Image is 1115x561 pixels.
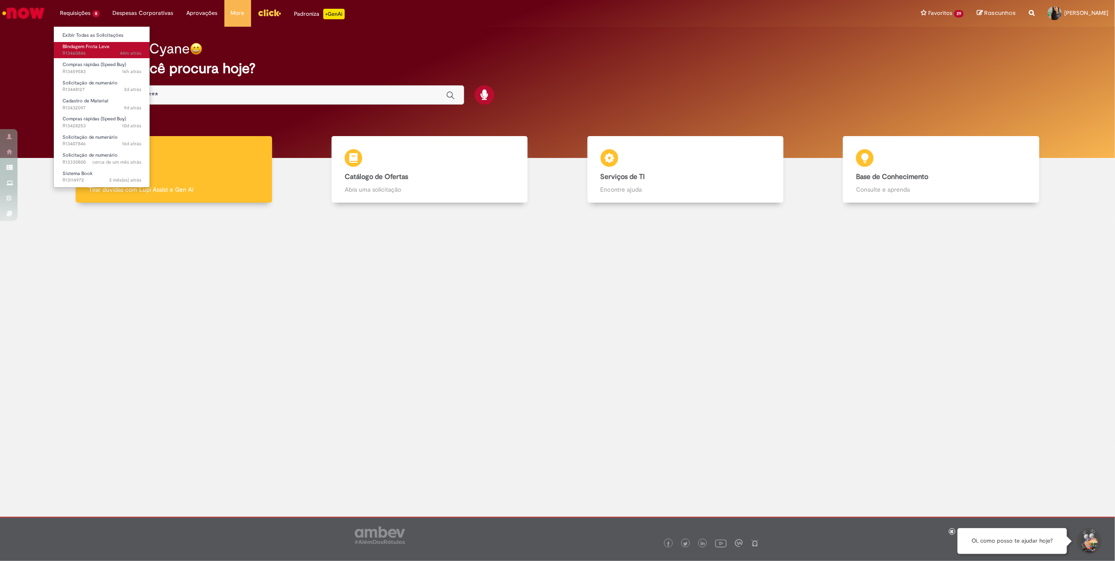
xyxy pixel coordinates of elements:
[53,26,150,188] ul: Requisições
[122,68,141,75] span: 16h atrás
[63,170,93,177] span: Sistema Book
[92,10,100,18] span: 8
[122,123,141,129] span: 10d atrás
[113,9,174,18] span: Despesas Corporativas
[120,50,141,56] span: 44m atrás
[63,86,141,93] span: R13448127
[187,9,218,18] span: Aprovações
[92,159,141,165] time: 28/07/2025 17:57:53
[856,172,928,181] b: Base de Conhecimento
[302,136,558,203] a: Catálogo de Ofertas Abra uma solicitação
[345,172,408,181] b: Catálogo de Ofertas
[355,526,405,544] img: logo_footer_ambev_rotulo_gray.png
[122,68,141,75] time: 28/08/2025 17:31:16
[63,61,126,68] span: Compras rápidas (Speed Buy)
[63,50,141,57] span: R13460846
[91,61,1024,76] h2: O que você procura hoje?
[701,541,705,547] img: logo_footer_linkedin.png
[54,151,150,167] a: Aberto R13330800 : Solicitação de numerário
[124,86,141,93] time: 26/08/2025 12:22:22
[46,136,302,203] a: Tirar dúvidas Tirar dúvidas com Lupi Assist e Gen Ai
[601,172,645,181] b: Serviços de TI
[294,9,345,19] div: Padroniza
[63,140,141,147] span: R13407846
[124,105,141,111] span: 9d atrás
[63,80,118,86] span: Solicitação de numerário
[122,123,141,129] time: 19/08/2025 11:58:04
[345,185,515,194] p: Abra uma solicitação
[958,528,1067,554] div: Oi, como posso te ajudar hoje?
[558,136,814,203] a: Serviços de TI Encontre ajuda
[63,152,118,158] span: Solicitação de numerário
[63,105,141,112] span: R13432097
[122,140,141,147] span: 16d atrás
[89,185,259,194] p: Tirar dúvidas com Lupi Assist e Gen Ai
[120,50,141,56] time: 29/08/2025 08:50:15
[928,9,952,18] span: Favoritos
[323,9,345,19] p: +GenAi
[54,78,150,95] a: Aberto R13448127 : Solicitação de numerário
[190,42,203,55] img: happy-face.png
[63,123,141,130] span: R13428253
[977,9,1016,18] a: Rascunhos
[92,159,141,165] span: cerca de um mês atrás
[54,169,150,185] a: Aberto R13114972 : Sistema Book
[54,60,150,76] a: Aberto R13459583 : Compras rápidas (Speed Buy)
[856,185,1026,194] p: Consulte e aprenda
[63,116,126,122] span: Compras rápidas (Speed Buy)
[109,177,141,183] time: 30/05/2025 16:35:09
[63,177,141,184] span: R13114972
[54,96,150,112] a: Aberto R13432097 : Cadastro de Material
[1076,528,1102,554] button: Iniciar Conversa de Suporte
[63,159,141,166] span: R13330800
[122,140,141,147] time: 13/08/2025 09:52:24
[124,86,141,93] span: 3d atrás
[63,43,109,50] span: Blindagem Frota Leve
[751,539,759,547] img: logo_footer_naosei.png
[63,68,141,75] span: R13459583
[54,114,150,130] a: Aberto R13428253 : Compras rápidas (Speed Buy)
[683,542,688,546] img: logo_footer_twitter.png
[1,4,46,22] img: ServiceNow
[54,133,150,149] a: Aberto R13407846 : Solicitação de numerário
[1064,9,1108,17] span: [PERSON_NAME]
[715,537,727,549] img: logo_footer_youtube.png
[124,105,141,111] time: 20/08/2025 11:51:20
[601,185,771,194] p: Encontre ajuda
[63,98,108,104] span: Cadastro de Material
[813,136,1069,203] a: Base de Conhecimento Consulte e aprenda
[54,31,150,40] a: Exibir Todas as Solicitações
[984,9,1016,17] span: Rascunhos
[735,539,743,547] img: logo_footer_workplace.png
[231,9,245,18] span: More
[109,177,141,183] span: 3 mês(es) atrás
[60,9,91,18] span: Requisições
[954,10,964,18] span: 29
[54,42,150,58] a: Aberto R13460846 : Blindagem Frota Leve
[258,6,281,19] img: click_logo_yellow_360x200.png
[666,542,671,546] img: logo_footer_facebook.png
[63,134,118,140] span: Solicitação de numerário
